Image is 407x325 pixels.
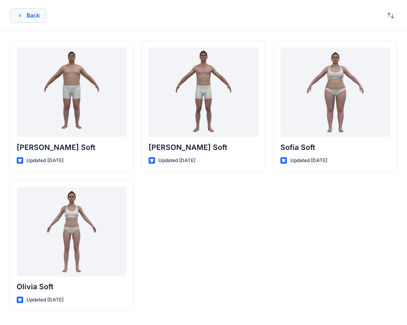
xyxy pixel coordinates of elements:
[10,8,47,23] button: Back
[17,142,127,153] p: [PERSON_NAME] Soft
[158,156,195,165] p: Updated [DATE]
[280,48,390,137] a: Sofia Soft
[17,187,127,276] a: Olivia Soft
[26,296,63,304] p: Updated [DATE]
[290,156,327,165] p: Updated [DATE]
[26,156,63,165] p: Updated [DATE]
[280,142,390,153] p: Sofia Soft
[17,281,127,292] p: Olivia Soft
[149,48,258,137] a: Oliver Soft
[17,48,127,137] a: Joseph Soft
[149,142,258,153] p: [PERSON_NAME] Soft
